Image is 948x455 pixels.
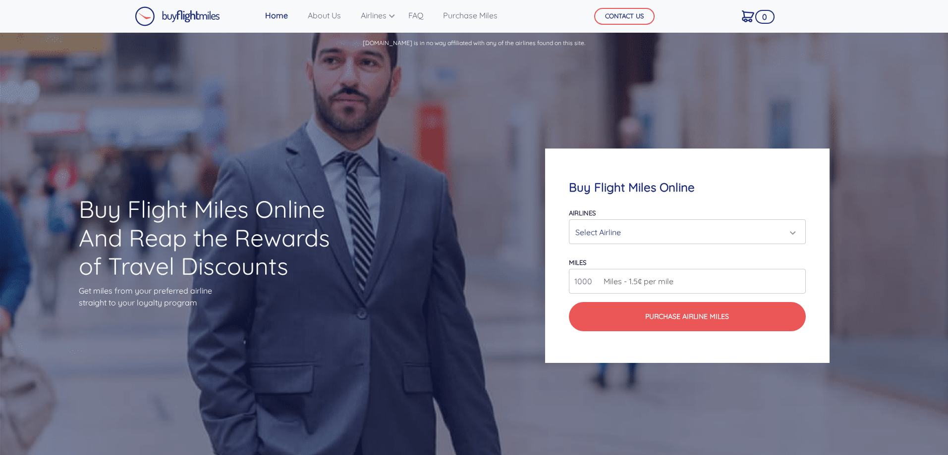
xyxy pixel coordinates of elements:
[135,6,220,26] img: Buy Flight Miles Logo
[755,10,775,24] span: 0
[599,275,673,287] span: Miles - 1.5¢ per mile
[569,258,586,266] label: miles
[569,180,805,195] h4: Buy Flight Miles Online
[742,10,754,22] img: Cart
[594,8,655,25] button: CONTACT US
[79,285,347,308] p: Get miles from your preferred airline straight to your loyalty program
[261,5,292,25] a: Home
[357,5,392,25] a: Airlines
[569,209,596,217] label: Airlines
[569,302,805,331] button: Purchase Airline Miles
[79,195,347,281] h1: Buy Flight Miles Online And Reap the Rewards of Travel Discounts
[569,219,805,244] button: Select Airline
[738,5,758,26] a: 0
[304,5,345,25] a: About Us
[404,5,427,25] a: FAQ
[439,5,502,25] a: Purchase Miles
[575,223,793,242] div: Select Airline
[135,4,220,29] a: Buy Flight Miles Logo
